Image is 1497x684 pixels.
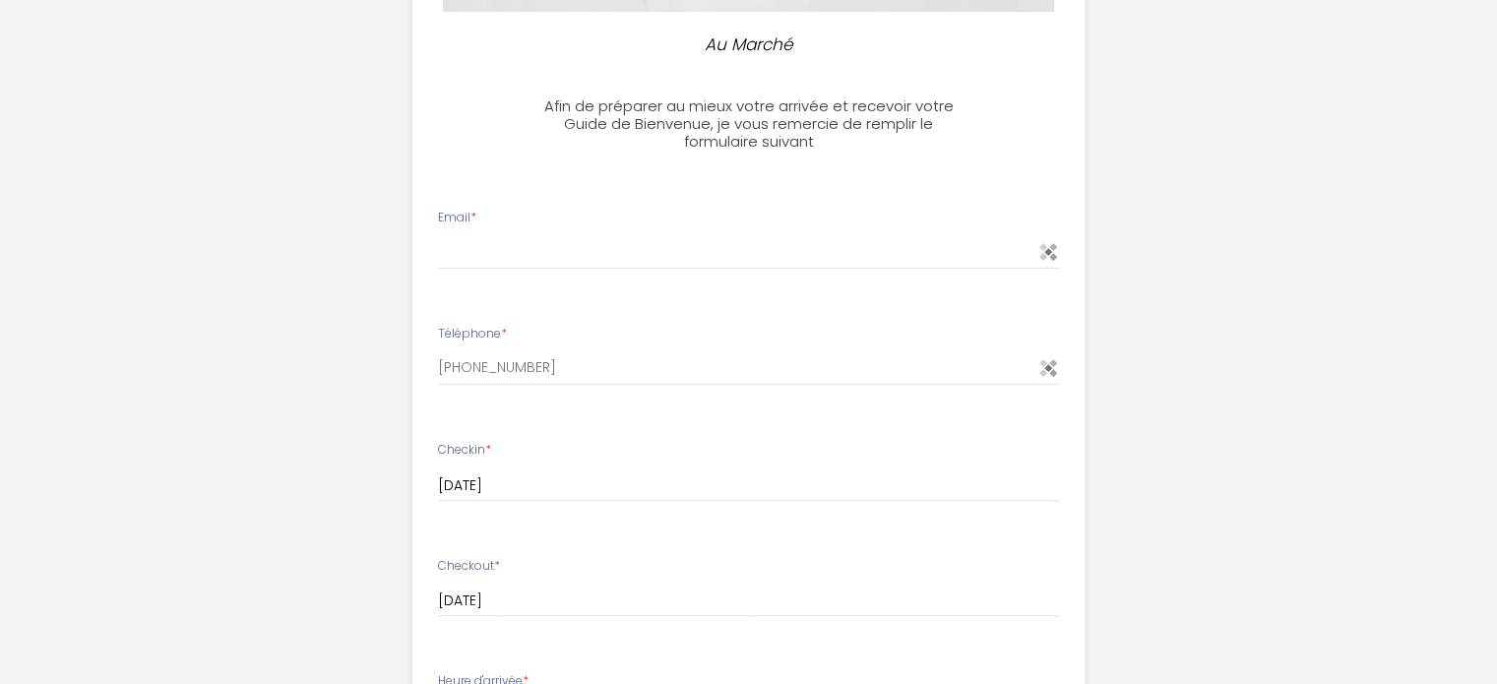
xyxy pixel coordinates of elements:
[438,209,476,227] label: Email
[1039,243,1057,261] img: Sticky Password
[530,97,967,151] h3: Afin de préparer au mieux votre arrivée et recevoir votre Guide de Bienvenue, je vous remercie de...
[538,31,960,58] p: Au Marché
[1039,359,1057,377] img: Sticky Password
[438,441,491,460] label: Checkin
[438,557,500,576] label: Checkout
[438,325,507,343] label: Téléphone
